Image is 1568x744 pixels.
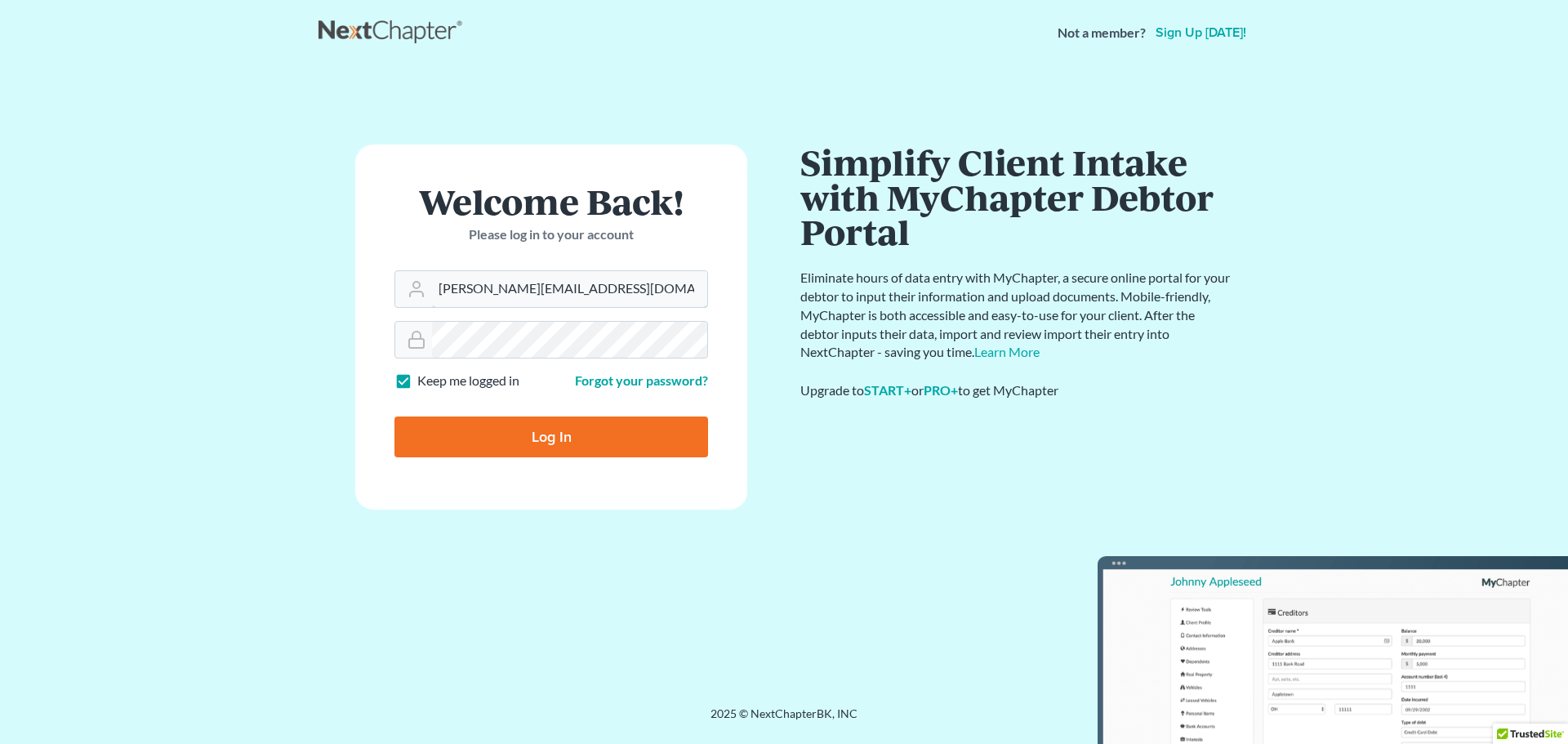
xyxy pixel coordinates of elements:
input: Email Address [432,271,707,307]
a: PRO+ [924,382,958,398]
p: Eliminate hours of data entry with MyChapter, a secure online portal for your debtor to input the... [800,269,1233,362]
p: Please log in to your account [394,225,708,244]
h1: Welcome Back! [394,184,708,219]
a: START+ [864,382,911,398]
div: Upgrade to or to get MyChapter [800,381,1233,400]
div: 2025 © NextChapterBK, INC [318,706,1249,735]
a: Sign up [DATE]! [1152,26,1249,39]
strong: Not a member? [1058,24,1146,42]
label: Keep me logged in [417,372,519,390]
h1: Simplify Client Intake with MyChapter Debtor Portal [800,145,1233,249]
a: Learn More [974,344,1040,359]
input: Log In [394,417,708,457]
a: Forgot your password? [575,372,708,388]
